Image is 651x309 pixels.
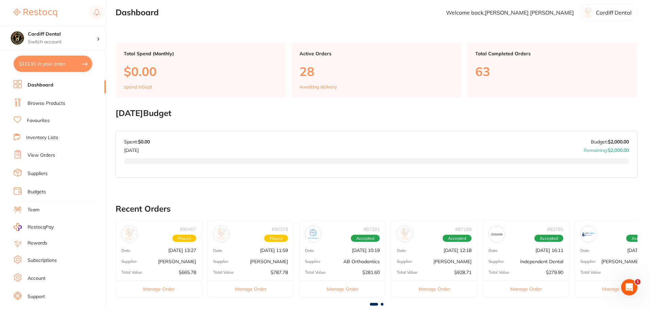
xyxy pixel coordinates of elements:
[124,51,278,56] p: Total Spend (Monthly)
[116,43,286,98] a: Total Spend (Monthly)$0.00spend inSept
[489,270,509,275] p: Total Value
[580,259,596,264] p: Supplier
[121,259,137,264] p: Supplier
[123,228,136,240] img: Henry Schein Halas
[635,279,640,285] span: 1
[582,228,595,240] img: Erskine Dental
[443,235,472,242] span: Accepted
[608,139,629,145] strong: $2,000.00
[591,139,629,144] p: Budget:
[28,39,97,45] p: Switch account
[397,259,412,264] p: Supplier
[213,259,228,264] p: Supplier
[28,31,97,38] h4: Cardiff Dental
[250,259,288,264] p: [PERSON_NAME]
[307,228,320,240] img: AB Orthodontics
[362,270,380,275] p: $281.60
[28,240,47,247] a: Rewards
[305,270,326,275] p: Total Value
[14,223,22,231] img: RestocqPay
[180,227,196,232] p: # 90407
[397,248,406,253] p: Date
[27,117,50,124] a: Favourites
[28,275,46,282] a: Account
[28,224,54,231] span: RestocqPay
[580,248,589,253] p: Date
[305,248,314,253] p: Date
[272,227,288,232] p: # 90379
[391,281,477,297] button: Manage Order
[352,248,380,253] p: [DATE] 10:19
[475,51,629,56] p: Total Completed Orders
[397,270,417,275] p: Total Value
[121,270,142,275] p: Total Value
[444,248,472,253] p: [DATE] 12:18
[475,64,629,78] p: 63
[489,259,504,264] p: Supplier
[124,64,278,78] p: $0.00
[596,9,632,16] p: Cardiff Dental
[271,270,288,275] p: $787.78
[363,227,380,232] p: # 87291
[584,145,629,153] p: Remaining:
[534,235,563,242] span: Accepted
[28,82,53,89] a: Dashboard
[621,279,637,295] iframe: Intercom live chat
[28,170,48,177] a: Suppliers
[433,259,472,264] p: [PERSON_NAME]
[168,248,196,253] p: [DATE] 13:27
[121,248,131,253] p: Date
[116,109,637,118] h2: [DATE] Budget
[520,259,563,264] p: Independent Dental
[260,248,288,253] p: [DATE] 11:59
[116,281,202,297] button: Manage Order
[547,227,563,232] p: # 83785
[489,248,498,253] p: Date
[116,204,637,214] h2: Recent Orders
[158,259,196,264] p: [PERSON_NAME]
[208,281,293,297] button: Manage Order
[28,257,57,264] a: Subscriptions
[28,100,65,107] a: Browse Products
[213,270,234,275] p: Total Value
[608,147,629,153] strong: $2,000.00
[546,270,563,275] p: $279.90
[172,235,196,242] span: Placed
[454,270,472,275] p: $928.71
[467,43,637,98] a: Total Completed Orders63
[455,227,472,232] p: # 87199
[124,84,152,90] p: spend in Sept
[299,281,385,297] button: Manage Order
[535,248,563,253] p: [DATE] 16:11
[14,223,54,231] a: RestocqPay
[291,43,462,98] a: Active Orders28Awaiting delivery
[138,139,150,145] strong: $0.00
[398,228,411,240] img: Henry Schein Halas
[124,145,150,153] p: [DATE]
[305,259,320,264] p: Supplier
[580,270,601,275] p: Total Value
[343,259,380,264] p: AB Orthodontics
[124,139,150,144] p: Spent:
[28,293,45,300] a: Support
[14,56,92,72] button: $111.91 in your order
[351,235,380,242] span: Accepted
[490,228,503,240] img: Independent Dental
[11,31,24,45] img: Cardiff Dental
[116,8,159,17] h2: Dashboard
[14,5,57,21] a: Restocq Logo
[14,9,57,17] img: Restocq Logo
[28,207,39,213] a: Team
[28,189,46,195] a: Budgets
[215,228,228,240] img: Henry Schein Halas
[483,281,569,297] button: Manage Order
[446,9,574,16] p: Welcome back, [PERSON_NAME] [PERSON_NAME]
[26,134,58,141] a: Inventory Lists
[213,248,222,253] p: Date
[299,84,337,90] p: Awaiting delivery
[179,270,196,275] p: $665.78
[28,152,55,159] a: View Orders
[299,51,453,56] p: Active Orders
[299,64,453,78] p: 28
[264,235,288,242] span: Placed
